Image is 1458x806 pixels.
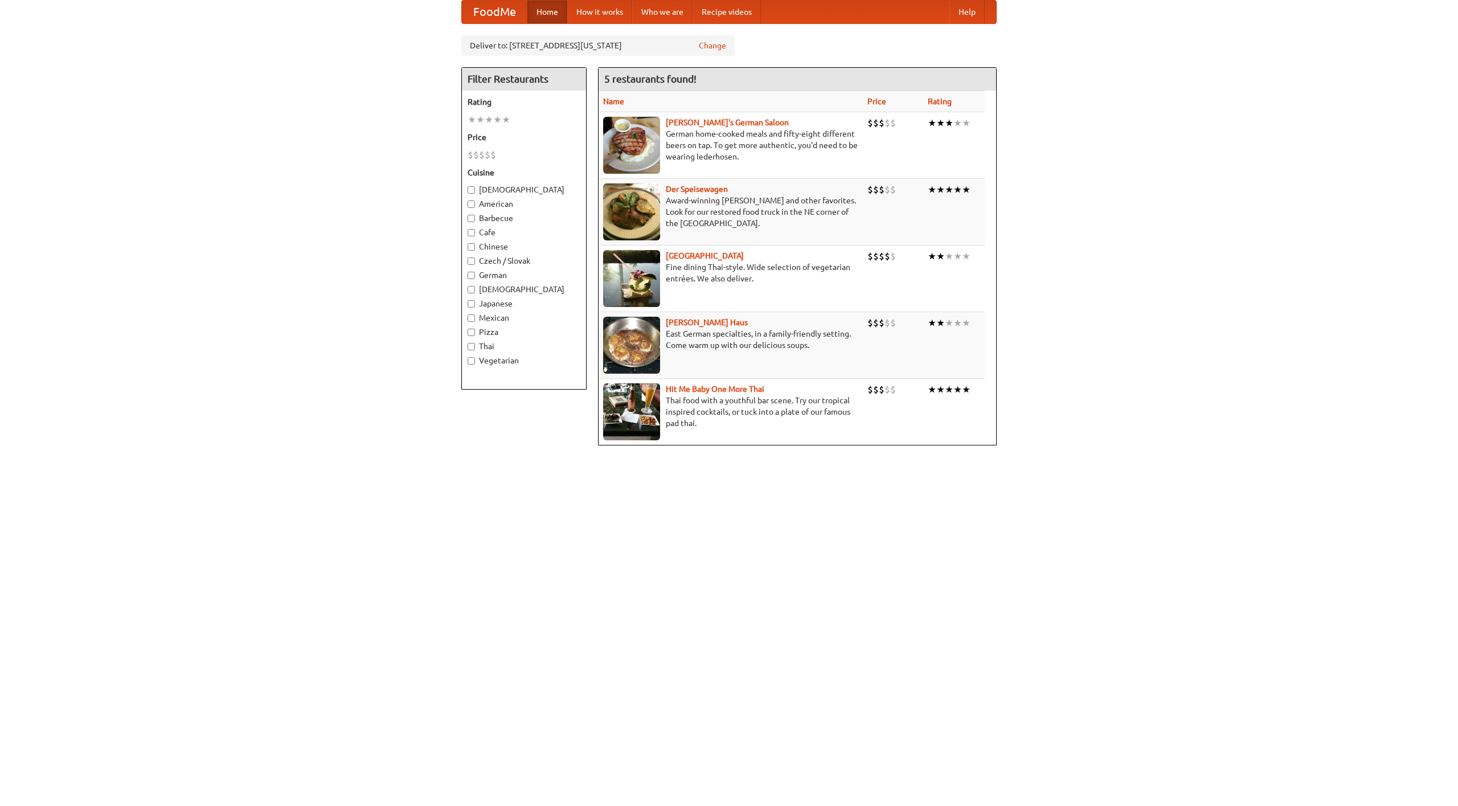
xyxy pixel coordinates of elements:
li: $ [884,117,890,129]
li: $ [867,250,873,263]
li: $ [879,383,884,396]
input: Vegetarian [468,357,475,365]
a: Rating [928,97,952,106]
li: ★ [936,383,945,396]
a: Who we are [632,1,693,23]
li: ★ [953,183,962,196]
input: [DEMOGRAPHIC_DATA] [468,186,475,194]
li: $ [890,317,896,329]
input: Thai [468,343,475,350]
input: Pizza [468,329,475,336]
label: Cafe [468,227,580,238]
h5: Rating [468,96,580,108]
a: How it works [567,1,632,23]
li: $ [867,183,873,196]
label: Chinese [468,241,580,252]
a: Home [527,1,567,23]
img: esthers.jpg [603,117,660,174]
li: ★ [928,383,936,396]
a: Change [699,40,726,51]
li: $ [490,149,496,161]
img: kohlhaus.jpg [603,317,660,374]
li: ★ [936,317,945,329]
p: German home-cooked meals and fifty-eight different beers on tap. To get more authentic, you'd nee... [603,128,858,162]
li: $ [873,117,879,129]
label: American [468,198,580,210]
li: ★ [953,383,962,396]
li: $ [884,317,890,329]
b: [PERSON_NAME] Haus [666,318,748,327]
li: ★ [928,317,936,329]
b: Hit Me Baby One More Thai [666,384,764,394]
li: $ [890,383,896,396]
li: ★ [953,317,962,329]
li: $ [479,149,485,161]
li: ★ [962,183,970,196]
li: ★ [936,183,945,196]
li: $ [879,250,884,263]
li: $ [884,383,890,396]
li: $ [867,317,873,329]
li: $ [884,250,890,263]
li: $ [890,250,896,263]
li: $ [879,317,884,329]
li: ★ [493,113,502,126]
input: [DEMOGRAPHIC_DATA] [468,286,475,293]
label: [DEMOGRAPHIC_DATA] [468,184,580,195]
label: Barbecue [468,212,580,224]
label: Vegetarian [468,355,580,366]
li: $ [468,149,473,161]
div: Deliver to: [STREET_ADDRESS][US_STATE] [461,35,735,56]
p: Award-winning [PERSON_NAME] and other favorites. Look for our restored food truck in the NE corne... [603,195,858,229]
li: $ [873,250,879,263]
input: Cafe [468,229,475,236]
input: Barbecue [468,215,475,222]
h4: Filter Restaurants [462,68,586,91]
li: $ [873,183,879,196]
li: ★ [485,113,493,126]
p: Thai food with a youthful bar scene. Try our tropical inspired cocktails, or tuck into a plate of... [603,395,858,429]
a: Der Speisewagen [666,185,728,194]
label: Czech / Slovak [468,255,580,267]
label: German [468,269,580,281]
li: $ [890,117,896,129]
a: [PERSON_NAME]'s German Saloon [666,118,789,127]
a: [GEOGRAPHIC_DATA] [666,251,744,260]
label: Thai [468,341,580,352]
ng-pluralize: 5 restaurants found! [604,73,697,84]
li: ★ [928,250,936,263]
li: $ [473,149,479,161]
a: Recipe videos [693,1,761,23]
li: ★ [953,117,962,129]
li: $ [485,149,490,161]
li: ★ [468,113,476,126]
p: Fine dining Thai-style. Wide selection of vegetarian entrées. We also deliver. [603,261,858,284]
li: ★ [936,250,945,263]
img: babythai.jpg [603,383,660,440]
a: Name [603,97,624,106]
li: ★ [945,183,953,196]
li: ★ [962,383,970,396]
input: Japanese [468,300,475,308]
li: ★ [945,250,953,263]
li: ★ [962,317,970,329]
a: Help [949,1,985,23]
li: ★ [945,383,953,396]
li: $ [873,317,879,329]
li: $ [879,183,884,196]
input: Chinese [468,243,475,251]
li: $ [879,117,884,129]
label: Japanese [468,298,580,309]
li: ★ [953,250,962,263]
a: Price [867,97,886,106]
li: ★ [962,250,970,263]
li: ★ [502,113,510,126]
input: Czech / Slovak [468,257,475,265]
li: ★ [928,183,936,196]
input: Mexican [468,314,475,322]
li: $ [867,383,873,396]
li: ★ [928,117,936,129]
